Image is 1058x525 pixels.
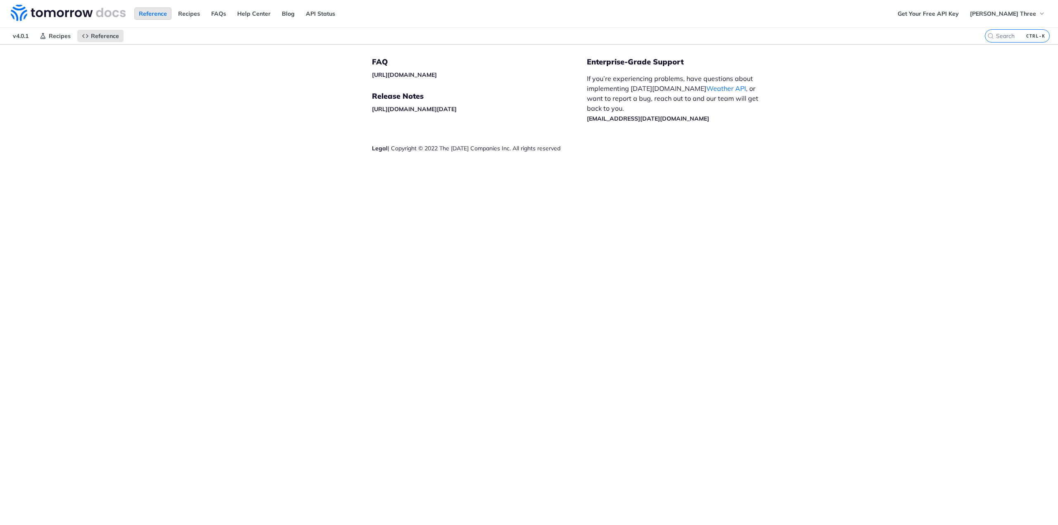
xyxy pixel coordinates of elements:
[277,7,299,20] a: Blog
[233,7,275,20] a: Help Center
[987,33,994,39] svg: Search
[77,30,124,42] a: Reference
[35,30,75,42] a: Recipes
[372,91,587,101] h5: Release Notes
[372,71,437,78] a: [URL][DOMAIN_NAME]
[49,32,71,40] span: Recipes
[965,7,1050,20] button: [PERSON_NAME] Three
[91,32,119,40] span: Reference
[372,144,587,152] div: | Copyright © 2022 The [DATE] Companies Inc. All rights reserved
[372,145,388,152] a: Legal
[893,7,963,20] a: Get Your Free API Key
[1024,32,1047,40] kbd: CTRL-K
[301,7,340,20] a: API Status
[11,5,126,21] img: Tomorrow.io Weather API Docs
[587,115,709,122] a: [EMAIL_ADDRESS][DATE][DOMAIN_NAME]
[372,105,457,113] a: [URL][DOMAIN_NAME][DATE]
[207,7,231,20] a: FAQs
[587,74,767,123] p: If you’re experiencing problems, have questions about implementing [DATE][DOMAIN_NAME] , or want ...
[587,57,780,67] h5: Enterprise-Grade Support
[372,57,587,67] h5: FAQ
[970,10,1036,17] span: [PERSON_NAME] Three
[174,7,205,20] a: Recipes
[706,84,746,93] a: Weather API
[8,30,33,42] span: v4.0.1
[134,7,172,20] a: Reference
